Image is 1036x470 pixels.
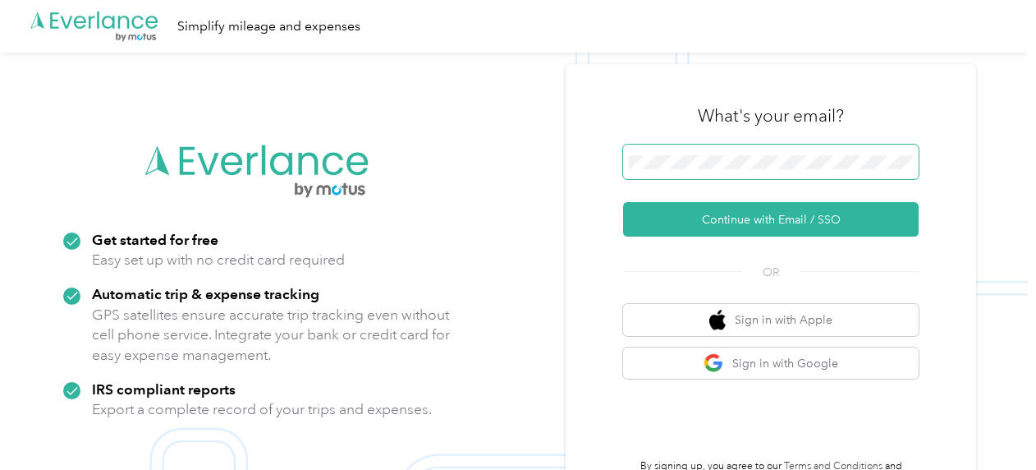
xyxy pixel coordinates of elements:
strong: Automatic trip & expense tracking [92,285,319,302]
button: Continue with Email / SSO [623,202,919,237]
img: apple logo [709,310,726,330]
strong: IRS compliant reports [92,380,236,398]
img: google logo [704,353,724,374]
p: Easy set up with no credit card required [92,250,345,270]
button: apple logoSign in with Apple [623,304,919,336]
button: google logoSign in with Google [623,348,919,380]
p: Export a complete record of your trips and expenses. [92,399,432,420]
h3: What's your email? [698,104,844,127]
p: GPS satellites ensure accurate trip tracking even without cell phone service. Integrate your bank... [92,305,451,366]
div: Simplify mileage and expenses [177,16,360,37]
strong: Get started for free [92,231,218,248]
span: OR [742,264,800,281]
